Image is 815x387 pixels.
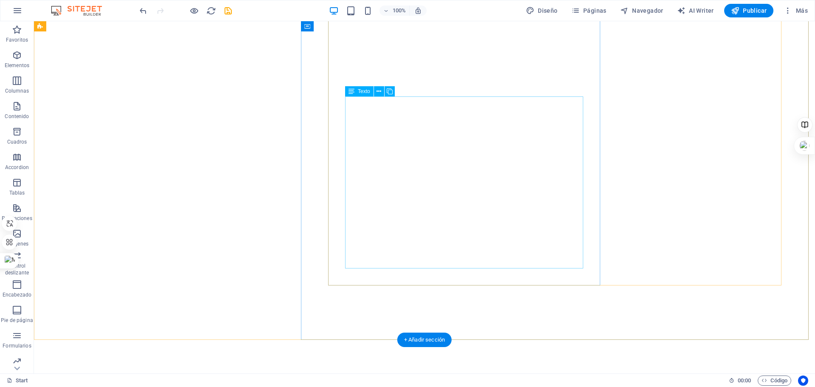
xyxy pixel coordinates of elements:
[5,164,29,171] p: Accordion
[6,37,28,43] p: Favoritos
[738,376,751,386] span: 00 00
[206,6,216,16] i: Volver a cargar página
[5,113,29,120] p: Contenido
[6,240,28,247] p: Imágenes
[526,6,558,15] span: Diseño
[620,6,663,15] span: Navegador
[3,291,31,298] p: Encabezado
[49,6,112,16] img: Editor Logo
[731,6,767,15] span: Publicar
[674,4,717,17] button: AI Writer
[762,376,787,386] span: Código
[223,6,233,16] i: Guardar (Ctrl+S)
[568,4,610,17] button: Páginas
[358,89,370,94] span: Texto
[206,6,216,16] button: reload
[729,376,751,386] h6: Tiempo de la sesión
[523,4,561,17] button: Diseño
[784,6,808,15] span: Más
[780,4,811,17] button: Más
[392,6,406,16] h6: 100%
[2,215,32,222] p: Prestaciones
[223,6,233,16] button: save
[138,6,148,16] button: undo
[5,62,29,69] p: Elementos
[758,376,791,386] button: Código
[397,333,452,347] div: + Añadir sección
[571,6,607,15] span: Páginas
[677,6,714,15] span: AI Writer
[138,6,148,16] i: Deshacer: Cambiar texto (Ctrl+Z)
[9,189,25,196] p: Tablas
[798,376,808,386] button: Usercentrics
[1,317,33,324] p: Pie de página
[7,138,27,145] p: Cuadros
[189,6,199,16] button: Haz clic para salir del modo de previsualización y seguir editando
[724,4,774,17] button: Publicar
[7,376,28,386] a: Haz clic para cancelar la selección y doble clic para abrir páginas
[617,4,667,17] button: Navegador
[414,7,422,14] i: Al redimensionar, ajustar el nivel de zoom automáticamente para ajustarse al dispositivo elegido.
[379,6,410,16] button: 100%
[3,342,31,349] p: Formularios
[5,88,29,94] p: Columnas
[744,377,745,384] span: :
